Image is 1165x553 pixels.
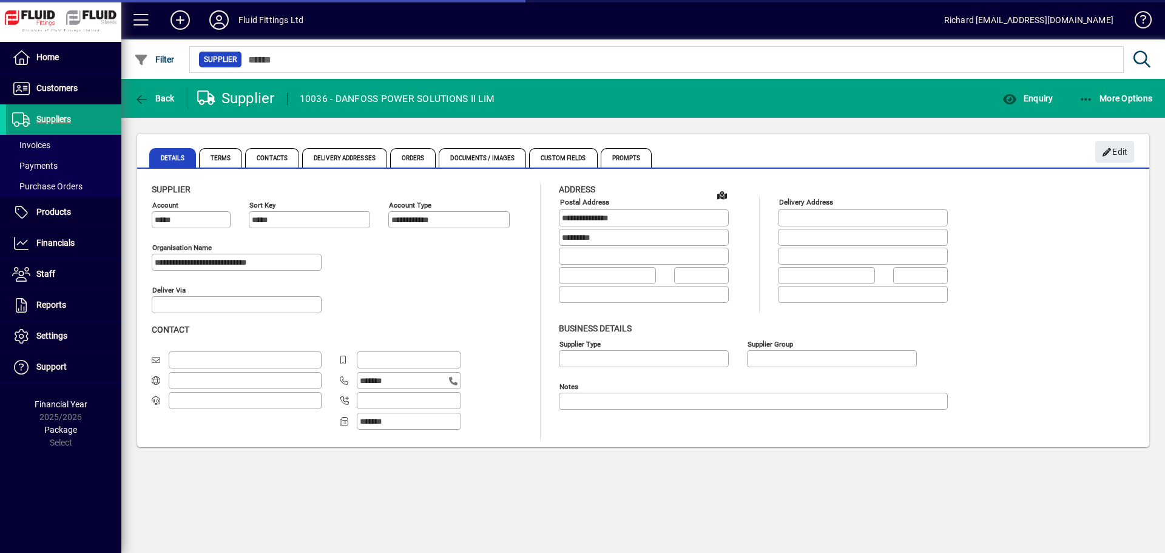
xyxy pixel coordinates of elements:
mat-label: Account Type [389,201,431,209]
span: Customers [36,83,78,93]
span: Package [44,425,77,435]
button: Profile [200,9,238,31]
span: Enquiry [1002,93,1053,103]
span: Business details [559,324,632,333]
mat-label: Supplier group [748,339,793,348]
mat-label: Supplier type [559,339,601,348]
span: More Options [1079,93,1153,103]
mat-label: Account [152,201,178,209]
span: Details [149,148,196,168]
button: Add [161,9,200,31]
a: Customers [6,73,121,104]
span: Financials [36,238,75,248]
span: Home [36,52,59,62]
span: Orders [390,148,436,168]
mat-label: Sort key [249,201,275,209]
span: Prompts [601,148,652,168]
span: Purchase Orders [12,182,83,191]
button: Enquiry [999,87,1056,109]
button: More Options [1076,87,1156,109]
span: Contacts [245,148,299,168]
span: Payments [12,161,58,171]
a: Support [6,352,121,382]
a: Reports [6,290,121,321]
span: Settings [36,331,67,341]
span: Supplier [152,185,191,194]
span: Products [36,207,71,217]
div: Fluid Fittings Ltd [238,10,303,30]
span: Filter [134,55,175,64]
button: Filter [131,49,178,70]
div: Richard [EMAIL_ADDRESS][DOMAIN_NAME] [944,10,1113,30]
a: Payments [6,155,121,176]
span: Invoices [12,140,50,150]
span: Supplier [204,53,237,66]
span: Address [559,185,595,194]
a: Staff [6,259,121,290]
span: Reports [36,300,66,310]
a: Invoices [6,135,121,155]
span: Edit [1102,142,1128,162]
mat-label: Organisation name [152,243,212,252]
button: Edit [1095,141,1134,163]
a: View on map [712,185,732,205]
span: Support [36,362,67,371]
a: Home [6,42,121,73]
span: Suppliers [36,114,71,124]
app-page-header-button: Back [121,87,188,109]
span: Terms [199,148,243,168]
span: Back [134,93,175,103]
span: Financial Year [35,399,87,409]
span: Staff [36,269,55,279]
a: Products [6,197,121,228]
div: Supplier [197,89,275,108]
mat-label: Deliver via [152,286,186,294]
a: Settings [6,321,121,351]
mat-label: Notes [559,382,578,390]
span: Documents / Images [439,148,526,168]
span: Contact [152,325,189,334]
a: Purchase Orders [6,176,121,197]
a: Financials [6,228,121,259]
button: Back [131,87,178,109]
span: Custom Fields [529,148,597,168]
span: Delivery Addresses [302,148,387,168]
div: 10036 - DANFOSS POWER SOLUTIONS II LIM [300,89,495,109]
a: Knowledge Base [1126,2,1150,42]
